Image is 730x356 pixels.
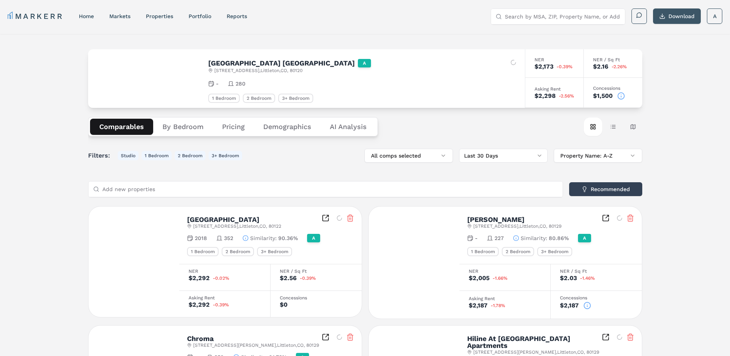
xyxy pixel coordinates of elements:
span: -0.02% [213,276,229,280]
button: Studio [118,151,139,160]
a: Inspect Comparables [602,333,610,341]
span: [STREET_ADDRESS] , Littleton , CO , 80122 [193,223,281,229]
span: 90.36% [278,234,298,242]
span: [STREET_ADDRESS][PERSON_NAME] , Littleton , CO , 80129 [473,349,599,355]
span: 227 [494,234,504,242]
button: A [707,8,722,24]
button: 2 Bedroom [175,151,205,160]
a: Inspect Comparables [602,214,610,222]
div: 2 Bedroom [222,247,254,256]
span: Similarity : [250,234,277,242]
h2: [PERSON_NAME] [467,216,525,223]
div: NER / Sq Ft [593,57,633,62]
div: $2,298 [535,93,556,99]
span: [STREET_ADDRESS] , Littleton , CO , 80129 [473,223,561,229]
button: Download [653,8,701,24]
div: Asking Rent [469,296,541,301]
div: Concessions [280,296,352,300]
span: -2.56% [559,94,574,98]
button: Property Name: A-Z [554,149,642,163]
span: -1.66% [493,276,508,280]
div: Concessions [560,296,633,300]
div: $1,500 [593,93,613,99]
a: properties [146,13,173,19]
span: -1.46% [580,276,595,280]
input: Search by MSA, ZIP, Property Name, or Address [505,9,620,24]
div: NER [469,269,541,274]
span: [STREET_ADDRESS][PERSON_NAME] , Littleton , CO , 80129 [193,342,319,348]
button: 3+ Bedroom [209,151,242,160]
button: All comps selected [364,149,453,163]
a: markets [109,13,130,19]
button: By Bedroom [153,119,213,135]
div: $2,292 [189,302,210,308]
a: Inspect Comparables [322,214,329,222]
div: Concessions [593,86,633,91]
div: 1 Bedroom [208,94,240,103]
div: 3+ Bedroom [537,247,572,256]
span: - [475,234,478,242]
div: A [358,59,371,67]
a: MARKERR [8,11,63,22]
div: $2,292 [189,275,210,281]
span: -1.78% [491,303,505,308]
div: NER [189,269,261,274]
div: NER / Sq Ft [560,269,633,274]
h2: Chroma [187,335,214,342]
span: Similarity : [521,234,547,242]
button: Recommended [569,182,642,196]
div: $2.16 [593,64,608,70]
div: 2 Bedroom [243,94,275,103]
button: 1 Bedroom [142,151,172,160]
div: 1 Bedroom [467,247,499,256]
div: 3+ Bedroom [257,247,292,256]
div: $2,187 [560,302,579,309]
div: NER [535,57,574,62]
a: Inspect Comparables [322,333,329,341]
span: 352 [224,234,233,242]
div: $2,187 [469,302,488,309]
span: -0.39% [300,276,316,280]
span: Filters: [88,151,115,160]
span: - [216,80,219,87]
div: A [578,234,591,242]
h2: [GEOGRAPHIC_DATA] [GEOGRAPHIC_DATA] [208,60,355,67]
a: Portfolio [189,13,211,19]
div: Asking Rent [535,87,574,91]
div: $2.03 [560,275,577,281]
a: home [79,13,94,19]
button: Demographics [254,119,321,135]
h2: [GEOGRAPHIC_DATA] [187,216,259,223]
div: 1 Bedroom [187,247,219,256]
h2: Hiline At [GEOGRAPHIC_DATA] Apartments [467,335,602,349]
div: $2,173 [535,64,553,70]
div: 3+ Bedroom [278,94,313,103]
span: -0.39% [556,64,573,69]
input: Add new properties [102,181,558,197]
div: $0 [280,302,287,308]
span: 2018 [195,234,207,242]
span: -2.26% [611,64,627,69]
button: Pricing [213,119,254,135]
div: $2,005 [469,275,489,281]
div: $2.56 [280,275,297,281]
button: AI Analysis [321,119,376,135]
span: A [713,12,717,20]
div: 2 Bedroom [502,247,534,256]
button: Comparables [90,119,153,135]
span: [STREET_ADDRESS] , Littleton , CO , 80120 [214,67,302,74]
div: NER / Sq Ft [280,269,352,274]
div: Asking Rent [189,296,261,300]
a: reports [227,13,247,19]
span: -0.39% [213,302,229,307]
span: 280 [236,80,246,87]
div: A [307,234,320,242]
span: 80.86% [549,234,569,242]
